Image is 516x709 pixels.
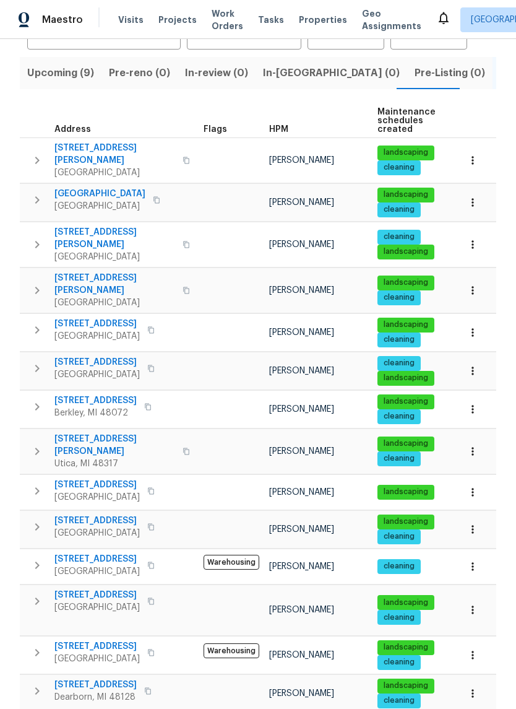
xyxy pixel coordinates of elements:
span: cleaning [379,204,419,215]
span: Maintenance schedules created [377,108,436,134]
span: [PERSON_NAME] [269,156,334,165]
span: landscaping [379,396,433,407]
span: [GEOGRAPHIC_DATA] [54,200,145,212]
span: [PERSON_NAME] [269,651,334,659]
span: cleaning [379,232,419,242]
span: cleaning [379,358,419,368]
span: [PERSON_NAME] [269,488,334,497]
span: Pre-Listing (0) [415,64,485,82]
span: Utica, MI 48317 [54,458,175,470]
span: cleaning [379,162,419,173]
span: [STREET_ADDRESS] [54,479,140,491]
span: [PERSON_NAME] [269,562,334,571]
span: Warehousing [204,555,259,570]
span: Upcoming (9) [27,64,94,82]
span: [GEOGRAPHIC_DATA] [54,330,140,342]
span: landscaping [379,277,433,288]
span: [STREET_ADDRESS][PERSON_NAME] [54,142,175,167]
span: landscaping [379,642,433,653]
span: In-review (0) [185,64,248,82]
span: Pre-reno (0) [109,64,170,82]
span: landscaping [379,189,433,200]
span: [PERSON_NAME] [269,240,334,249]
span: HPM [269,125,288,134]
span: cleaning [379,657,419,668]
span: Warehousing [204,643,259,658]
span: landscaping [379,598,433,608]
span: cleaning [379,695,419,706]
span: Projects [158,14,197,26]
span: cleaning [379,453,419,464]
span: [STREET_ADDRESS] [54,394,137,407]
span: landscaping [379,516,433,527]
span: cleaning [379,292,419,303]
span: cleaning [379,612,419,623]
span: landscaping [379,246,433,257]
span: landscaping [379,438,433,449]
span: [PERSON_NAME] [269,525,334,534]
span: [STREET_ADDRESS][PERSON_NAME] [54,433,175,458]
span: [GEOGRAPHIC_DATA] [54,491,140,503]
span: Geo Assignments [362,7,421,32]
span: [GEOGRAPHIC_DATA] [54,188,145,200]
span: Visits [118,14,144,26]
span: [PERSON_NAME] [269,689,334,698]
span: cleaning [379,531,419,542]
span: [STREET_ADDRESS] [54,679,137,691]
span: [PERSON_NAME] [269,606,334,614]
span: [STREET_ADDRESS][PERSON_NAME] [54,272,175,297]
span: [PERSON_NAME] [269,447,334,456]
span: Work Orders [212,7,243,32]
span: Tasks [258,15,284,24]
span: landscaping [379,320,433,330]
span: cleaning [379,561,419,572]
span: landscaping [379,487,433,497]
span: [GEOGRAPHIC_DATA] [54,251,175,263]
span: [GEOGRAPHIC_DATA] [54,368,140,381]
span: landscaping [379,373,433,383]
span: In-[GEOGRAPHIC_DATA] (0) [263,64,400,82]
span: [PERSON_NAME] [269,405,334,414]
span: Address [54,125,91,134]
span: [GEOGRAPHIC_DATA] [54,565,140,578]
span: Properties [299,14,347,26]
span: [STREET_ADDRESS] [54,318,140,330]
span: [STREET_ADDRESS] [54,515,140,527]
span: landscaping [379,681,433,691]
span: [PERSON_NAME] [269,198,334,207]
span: [STREET_ADDRESS] [54,589,140,601]
span: [GEOGRAPHIC_DATA] [54,167,175,179]
span: cleaning [379,334,419,345]
span: [GEOGRAPHIC_DATA] [54,297,175,309]
span: [STREET_ADDRESS][PERSON_NAME] [54,226,175,251]
span: landscaping [379,147,433,158]
span: [STREET_ADDRESS] [54,553,140,565]
span: [PERSON_NAME] [269,286,334,295]
span: Dearborn, MI 48128 [54,691,137,703]
span: cleaning [379,411,419,422]
span: [STREET_ADDRESS] [54,356,140,368]
span: [GEOGRAPHIC_DATA] [54,527,140,539]
span: [PERSON_NAME] [269,328,334,337]
span: [GEOGRAPHIC_DATA] [54,601,140,614]
span: Flags [204,125,227,134]
span: Berkley, MI 48072 [54,407,137,419]
span: [GEOGRAPHIC_DATA] [54,653,140,665]
span: [STREET_ADDRESS] [54,640,140,653]
span: [PERSON_NAME] [269,367,334,375]
span: Maestro [42,14,83,26]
